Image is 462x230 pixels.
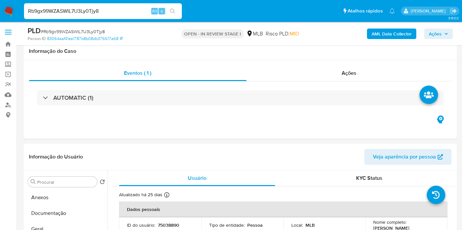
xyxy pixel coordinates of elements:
[364,149,451,165] button: Veja aparência por pessoa
[372,29,412,39] b: AML Data Collector
[152,8,157,14] span: Alt
[24,7,182,15] input: Pesquise usuários ou casos...
[356,174,382,182] span: KYC Status
[29,48,451,54] h1: Informação do Caso
[37,90,444,105] div: AUTOMATIC (1)
[373,219,406,225] p: Nome completo :
[266,30,299,37] span: Risco PLD:
[28,36,46,42] b: Person ID
[182,29,244,38] p: OPEN - IN REVIEW STAGE I
[424,29,453,39] button: Ações
[158,222,179,228] p: 75038890
[41,28,105,35] span: # Rb9gx99WZASWIL7U3Ly0Tjy8
[37,179,94,185] input: Procurar
[188,174,207,182] span: Usuário
[119,201,448,217] th: Dados pessoais
[25,190,108,205] button: Anexos
[127,222,155,228] p: ID do usuário :
[247,222,263,228] p: Pessoa
[28,25,41,36] b: PLD
[124,69,151,77] span: Eventos ( 1 )
[305,222,315,228] p: MLB
[429,29,442,39] span: Ações
[25,205,108,221] button: Documentação
[450,8,457,14] a: Sair
[31,179,36,184] button: Procurar
[166,7,179,16] button: search-icon
[29,154,83,160] h1: Informação do Usuário
[348,8,383,14] span: Atalhos rápidos
[411,8,448,14] p: leticia.merlin@mercadolivre.com
[100,179,105,186] button: Retornar ao pedido padrão
[342,69,356,77] span: Ações
[373,149,436,165] span: Veja aparência por pessoa
[47,36,123,42] a: 83064aaf41ea1787b8b08db376617a68
[291,222,303,228] p: Local :
[367,29,416,39] button: AML Data Collector
[290,30,299,37] span: MID
[389,8,395,14] a: Notificações
[119,192,162,198] p: Atualizado há 25 dias
[53,94,93,101] h3: AUTOMATIC (1)
[246,30,263,37] div: MLB
[161,8,163,14] span: s
[209,222,245,228] p: Tipo de entidade :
